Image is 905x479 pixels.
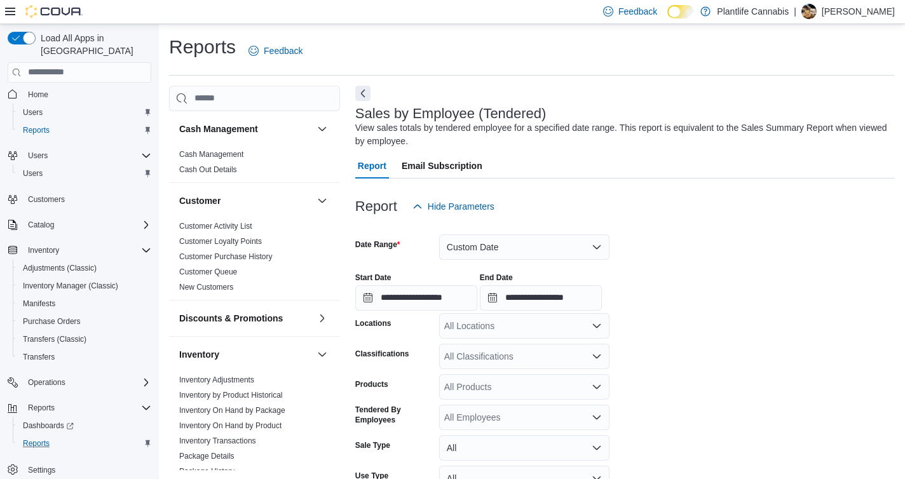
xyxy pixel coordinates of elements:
[18,123,55,138] a: Reports
[179,149,243,159] span: Cash Management
[23,86,151,102] span: Home
[23,125,50,135] span: Reports
[179,348,219,361] h3: Inventory
[23,400,60,415] button: Reports
[13,348,156,366] button: Transfers
[480,273,513,283] label: End Date
[169,147,340,182] div: Cash Management
[18,418,79,433] a: Dashboards
[13,417,156,435] a: Dashboards
[355,405,434,425] label: Tendered By Employees
[592,412,602,422] button: Open list of options
[18,105,48,120] a: Users
[592,321,602,331] button: Open list of options
[179,436,256,445] a: Inventory Transactions
[13,313,156,330] button: Purchase Orders
[179,466,235,476] span: Package History
[13,104,156,121] button: Users
[355,199,397,214] h3: Report
[179,451,235,461] span: Package Details
[3,85,156,104] button: Home
[179,348,312,361] button: Inventory
[179,421,282,430] a: Inventory On Hand by Product
[179,312,283,325] h3: Discounts & Promotions
[179,405,285,415] span: Inventory On Hand by Package
[3,216,156,234] button: Catalog
[667,5,694,18] input: Dark Mode
[23,148,53,163] button: Users
[23,421,74,431] span: Dashboards
[18,296,151,311] span: Manifests
[315,311,330,326] button: Discounts & Promotions
[13,121,156,139] button: Reports
[23,243,64,258] button: Inventory
[18,349,60,365] a: Transfers
[355,349,409,359] label: Classifications
[23,438,50,449] span: Reports
[23,299,55,309] span: Manifests
[179,406,285,415] a: Inventory On Hand by Package
[18,332,151,347] span: Transfers (Classic)
[355,379,388,389] label: Products
[179,123,258,135] h3: Cash Management
[179,267,237,276] a: Customer Queue
[480,285,602,311] input: Press the down key to open a popover containing a calendar.
[592,351,602,361] button: Open list of options
[439,234,609,260] button: Custom Date
[28,245,59,255] span: Inventory
[18,166,151,181] span: Users
[179,237,262,246] a: Customer Loyalty Points
[18,166,48,181] a: Users
[28,220,54,230] span: Catalog
[28,151,48,161] span: Users
[179,283,233,292] a: New Customers
[355,239,400,250] label: Date Range
[618,5,657,18] span: Feedback
[23,148,151,163] span: Users
[402,153,482,179] span: Email Subscription
[264,44,303,57] span: Feedback
[28,90,48,100] span: Home
[13,435,156,452] button: Reports
[23,352,55,362] span: Transfers
[3,147,156,165] button: Users
[592,382,602,392] button: Open list of options
[18,314,86,329] a: Purchase Orders
[179,222,252,231] a: Customer Activity List
[179,467,235,476] a: Package History
[179,436,256,446] span: Inventory Transactions
[179,267,237,277] span: Customer Queue
[179,194,312,207] button: Customer
[18,278,151,293] span: Inventory Manager (Classic)
[13,277,156,295] button: Inventory Manager (Classic)
[18,105,151,120] span: Users
[18,418,151,433] span: Dashboards
[179,312,312,325] button: Discounts & Promotions
[18,123,151,138] span: Reports
[179,165,237,174] a: Cash Out Details
[179,194,221,207] h3: Customer
[3,399,156,417] button: Reports
[23,107,43,118] span: Users
[23,263,97,273] span: Adjustments (Classic)
[23,191,151,207] span: Customers
[179,375,254,384] a: Inventory Adjustments
[179,252,273,262] span: Customer Purchase History
[822,4,895,19] p: [PERSON_NAME]
[18,278,123,293] a: Inventory Manager (Classic)
[23,281,118,291] span: Inventory Manager (Classic)
[13,165,156,182] button: Users
[355,440,390,450] label: Sale Type
[355,86,371,101] button: Next
[13,295,156,313] button: Manifests
[18,436,151,451] span: Reports
[179,252,273,261] a: Customer Purchase History
[23,243,151,258] span: Inventory
[179,391,283,400] a: Inventory by Product Historical
[355,285,477,311] input: Press the down key to open a popover containing a calendar.
[169,219,340,300] div: Customer
[407,194,500,219] button: Hide Parameters
[18,260,151,276] span: Adjustments (Classic)
[28,465,55,475] span: Settings
[28,377,65,388] span: Operations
